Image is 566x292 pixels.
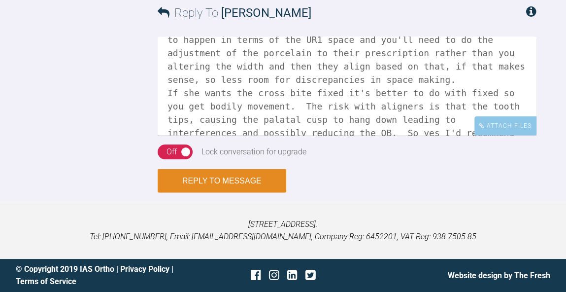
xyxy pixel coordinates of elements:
a: Website design by The Fresh [448,271,550,280]
div: Lock conversation for upgrade [201,146,306,158]
p: [STREET_ADDRESS]. Tel: [PHONE_NUMBER], Email: [EMAIL_ADDRESS][DOMAIN_NAME], Company Reg: 6452201,... [16,218,550,243]
textarea: Hi [PERSON_NAME], no you don't have to do it at the beginning but you'll need to be detailed with... [158,37,536,136]
span: [PERSON_NAME] [221,6,311,20]
a: Terms of Service [16,277,76,286]
div: Attach Files [474,116,536,136]
a: Privacy Policy [120,264,169,274]
button: Reply to Message [158,169,286,193]
h3: Reply To [158,3,311,22]
div: © Copyright 2019 IAS Ortho | | [16,263,194,288]
div: Off [166,146,177,158]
